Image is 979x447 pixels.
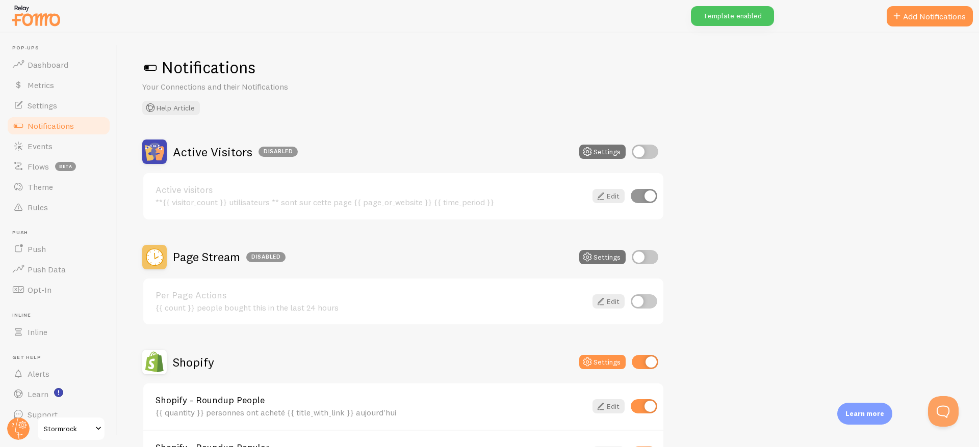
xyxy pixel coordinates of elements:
[6,177,111,197] a: Theme
[6,75,111,95] a: Metrics
[28,60,68,70] span: Dashboard
[6,95,111,116] a: Settings
[579,145,626,159] button: Settings
[173,354,214,370] h2: Shopify
[173,249,286,265] h2: Page Stream
[156,408,586,417] div: {{ quantity }} personnes ont acheté {{ title_with_link }} aujourd'hui
[28,244,46,254] span: Push
[28,369,49,379] span: Alerts
[6,364,111,384] a: Alerts
[28,121,74,131] span: Notifications
[592,189,625,203] a: Edit
[156,198,586,207] div: **{{ visitor_count }} utilisateurs ** sont sur cette page {{ page_or_website }} {{ time_period }}
[6,322,111,342] a: Inline
[12,230,111,236] span: Push
[6,116,111,136] a: Notifications
[28,389,48,399] span: Learn
[12,312,111,319] span: Inline
[592,294,625,309] a: Edit
[6,259,111,280] a: Push Data
[142,101,200,115] button: Help Article
[156,303,586,312] div: {{ count }} people bought this in the last 24 hours
[12,354,111,361] span: Get Help
[28,80,54,90] span: Metrics
[173,144,298,160] h2: Active Visitors
[6,384,111,404] a: Learn
[142,57,955,78] h1: Notifications
[54,388,63,397] svg: <p>Watch New Feature Tutorials!</p>
[246,252,286,262] div: Disabled
[6,156,111,177] a: Flows beta
[44,423,92,435] span: Stormrock
[845,409,884,418] p: Learn more
[142,350,167,374] img: Shopify
[28,202,48,212] span: Rules
[28,409,58,420] span: Support
[156,291,586,300] a: Per Page Actions
[592,399,625,413] a: Edit
[928,396,959,427] iframe: Help Scout Beacon - Open
[142,245,167,269] img: Page Stream
[837,403,892,425] div: Learn more
[142,139,167,164] img: Active Visitors
[11,3,62,29] img: fomo-relay-logo-orange.svg
[142,81,387,93] p: Your Connections and their Notifications
[12,45,111,51] span: Pop-ups
[28,161,49,172] span: Flows
[28,182,53,192] span: Theme
[28,327,47,337] span: Inline
[28,285,51,295] span: Opt-In
[28,264,66,274] span: Push Data
[6,197,111,217] a: Rules
[55,162,76,171] span: beta
[6,239,111,259] a: Push
[6,280,111,300] a: Opt-In
[6,54,111,75] a: Dashboard
[579,355,626,369] button: Settings
[691,6,774,26] div: Template enabled
[156,185,586,194] a: Active visitors
[28,141,53,151] span: Events
[37,416,106,441] a: Stormrock
[156,396,586,405] a: Shopify - Roundup People
[259,147,298,157] div: Disabled
[579,250,626,264] button: Settings
[6,404,111,425] a: Support
[28,100,57,110] span: Settings
[6,136,111,156] a: Events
